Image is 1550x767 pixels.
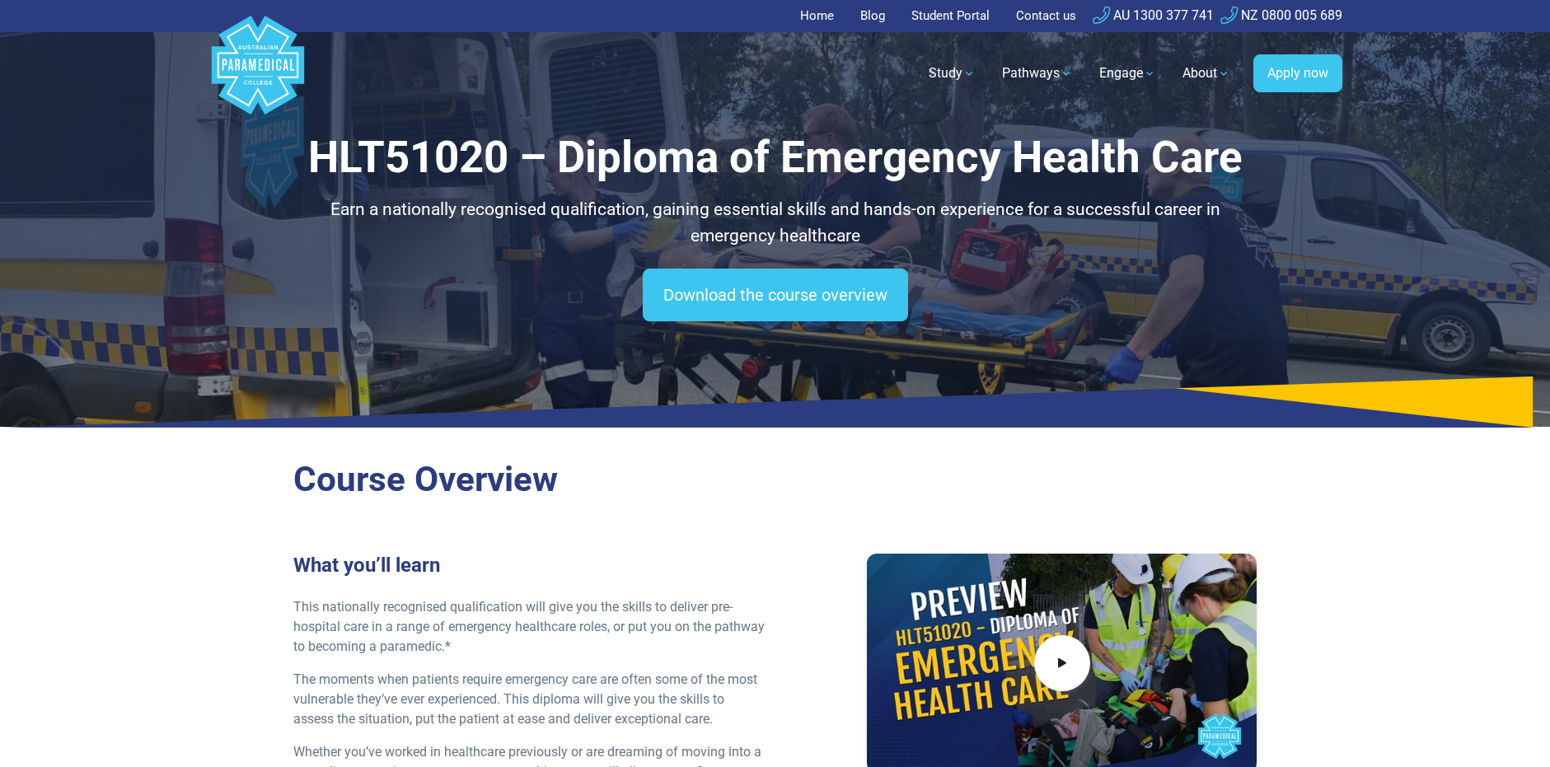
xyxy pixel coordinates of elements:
a: Study [919,50,986,96]
a: Pathways [992,50,1083,96]
a: NZ 0800 005 689 [1220,7,1342,23]
a: Engage [1089,50,1166,96]
a: AU 1300 377 741 [1093,7,1214,23]
a: About [1173,50,1240,96]
h3: What you’ll learn [293,554,766,578]
p: This nationally recognised qualification will give you the skills to deliver pre-hospital care in... [293,597,766,657]
a: Australian Paramedical College [208,32,307,115]
p: The moments when patients require emergency care are often some of the most vulnerable they’ve ev... [293,670,766,729]
a: Apply now [1253,54,1342,92]
p: Earn a nationally recognised qualification, gaining essential skills and hands-on experience for ... [293,197,1257,249]
h1: HLT51020 – Diploma of Emergency Health Care [293,132,1257,184]
a: Download the course overview [643,269,908,321]
h2: Course Overview [293,459,1257,501]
